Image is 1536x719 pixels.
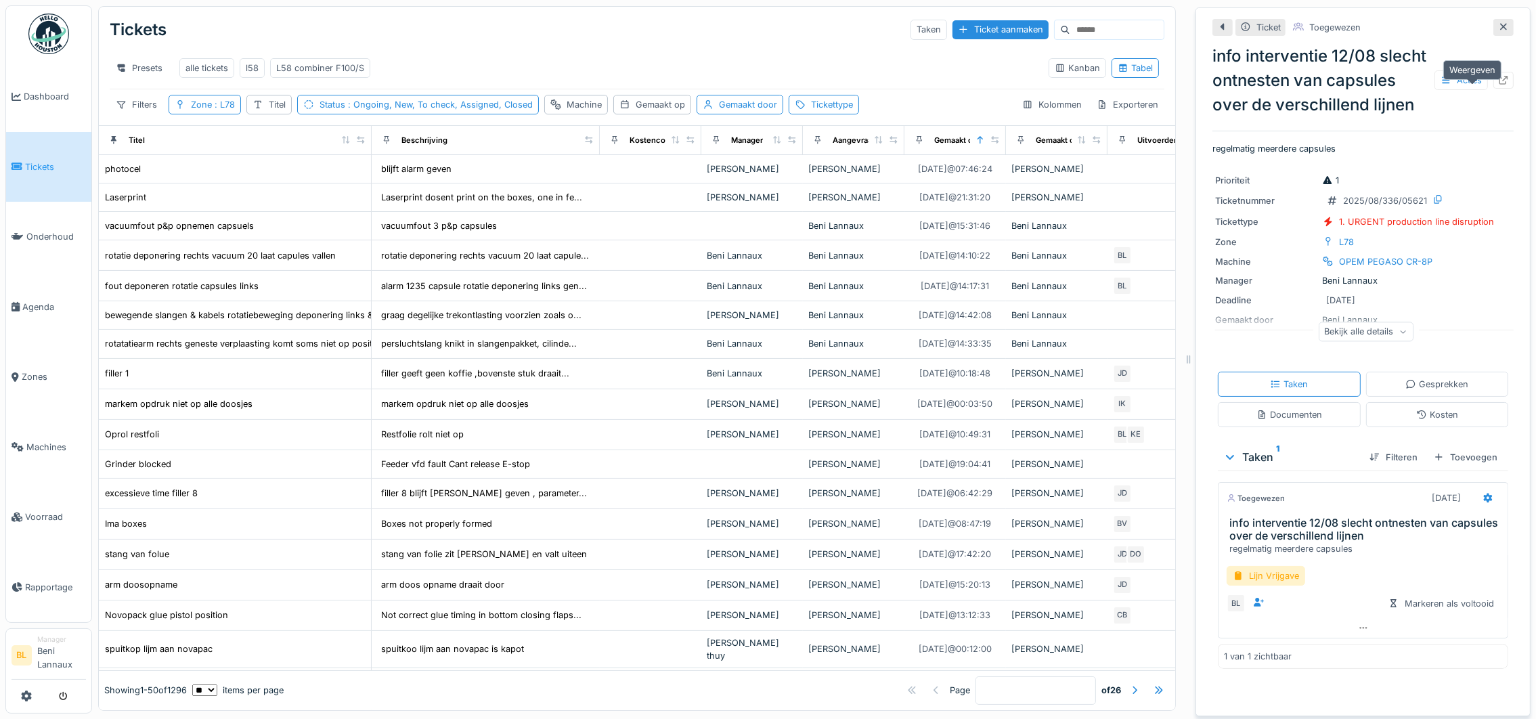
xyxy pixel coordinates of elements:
div: KE [1126,425,1145,444]
div: Tickets [110,12,167,47]
div: Gemaakt door [1036,135,1087,146]
div: [PERSON_NAME] [707,517,797,530]
div: Showing 1 - 50 of 1296 [104,684,187,697]
div: arm doosopname [105,578,177,591]
div: [PERSON_NAME] [1011,517,1102,530]
div: Novopack glue pistol position [105,609,228,622]
div: JD [1113,575,1132,594]
div: Zone [191,98,235,111]
div: Machine [1215,255,1317,268]
div: Documenten [1256,408,1322,421]
div: [PERSON_NAME] [1011,458,1102,471]
sup: 1 [1276,449,1279,465]
div: alarm 1235 capsule rotatie deponering links gen... [381,280,587,292]
div: [DATE] @ 15:20:13 [920,578,991,591]
div: [PERSON_NAME] [707,309,797,322]
a: BL ManagerBeni Lannaux [12,634,86,680]
div: Beni Lannaux [1011,309,1102,322]
div: [PERSON_NAME] [808,487,899,500]
div: BL [1113,246,1132,265]
div: Laserprint [105,191,146,204]
div: Toegewezen [1309,21,1361,34]
div: [PERSON_NAME] [808,428,899,441]
div: photocel [105,162,141,175]
div: [PERSON_NAME] [1011,162,1102,175]
div: Beni Lannaux [707,337,797,350]
div: Exporteren [1091,95,1164,114]
div: [DATE] @ 00:12:00 [919,642,992,655]
div: [DATE] @ 06:42:29 [918,487,993,500]
div: 1. URGENT production line disruption [1339,215,1494,228]
div: Manager [37,634,86,645]
div: Beni Lannaux [707,367,797,380]
span: Agenda [22,301,86,313]
div: fout deponeren rotatie capsules links [105,280,259,292]
div: [PERSON_NAME] [707,548,797,561]
div: Oprol restfoli [105,428,159,441]
div: [DATE] @ 17:42:20 [919,548,992,561]
div: JD [1113,545,1132,564]
div: Tickettype [811,98,853,111]
div: [PERSON_NAME] [808,367,899,380]
div: Toegewezen [1227,493,1285,504]
div: Ticket [1256,21,1281,34]
div: [DATE] @ 00:03:50 [918,397,993,410]
div: [PERSON_NAME] [707,609,797,622]
div: markem opdruk niet op alle doosjes [105,397,253,410]
span: : L78 [212,100,235,110]
div: [DATE] @ 15:31:46 [920,219,991,232]
div: [PERSON_NAME] [1011,578,1102,591]
div: 1 [1322,174,1339,187]
div: Beni Lannaux [1011,219,1102,232]
div: alle tickets [185,62,228,74]
div: [PERSON_NAME] [808,458,899,471]
div: spuitkoo lijm aan novapac is kapot [381,642,524,655]
a: Rapportage [6,552,91,623]
div: Kosten [1416,408,1458,421]
div: [PERSON_NAME] [1011,487,1102,500]
div: spuitkop lijm aan novapac [105,642,213,655]
div: [PERSON_NAME] [808,548,899,561]
div: graag degelijke trekontlasting voorzien zoals o... [381,309,582,322]
div: Gemaakt op [934,135,978,146]
span: Zones [22,370,86,383]
div: Beni Lannaux [808,309,899,322]
div: rotatie deponering rechts vacuum 20 laat capules vallen [105,249,336,262]
div: [PERSON_NAME] [808,609,899,622]
div: JD [1113,484,1132,503]
a: Zones [6,342,91,412]
div: CB [1113,606,1132,625]
div: BL [1113,425,1132,444]
div: [PERSON_NAME] [707,162,797,175]
div: JD [1113,364,1132,383]
div: Titel [269,98,286,111]
div: Taken [910,20,947,39]
span: : Ongoing, New, To check, Assigned, Closed [345,100,533,110]
span: Voorraad [25,510,86,523]
span: Tickets [25,160,86,173]
div: persluchtslang knikt in slangenpakket, cilinde... [381,337,577,350]
div: Kanban [1055,62,1100,74]
div: Zone [1215,236,1317,248]
div: arm doos opname draait door [381,578,504,591]
div: [PERSON_NAME] [707,191,797,204]
div: Taken [1223,449,1359,465]
div: l58 [246,62,259,74]
div: Kolommen [1016,95,1088,114]
div: Laserprint dosent print on the boxes, one in fe... [381,191,582,204]
div: stang van folue [105,548,169,561]
span: Dashboard [24,90,86,103]
a: Voorraad [6,482,91,552]
div: Prioriteit [1215,174,1317,187]
div: Beni Lannaux [808,280,899,292]
div: [PERSON_NAME] [707,428,797,441]
div: Titel [129,135,145,146]
div: OPEM PEGASO CR-8P [1339,255,1432,268]
div: markem opdruk niet op alle doosjes [381,397,529,410]
div: Machine [567,98,602,111]
div: L78 [1339,236,1354,248]
li: BL [12,645,32,666]
div: [PERSON_NAME] [808,397,899,410]
div: DO [1126,545,1145,564]
div: Beni Lannaux [808,249,899,262]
